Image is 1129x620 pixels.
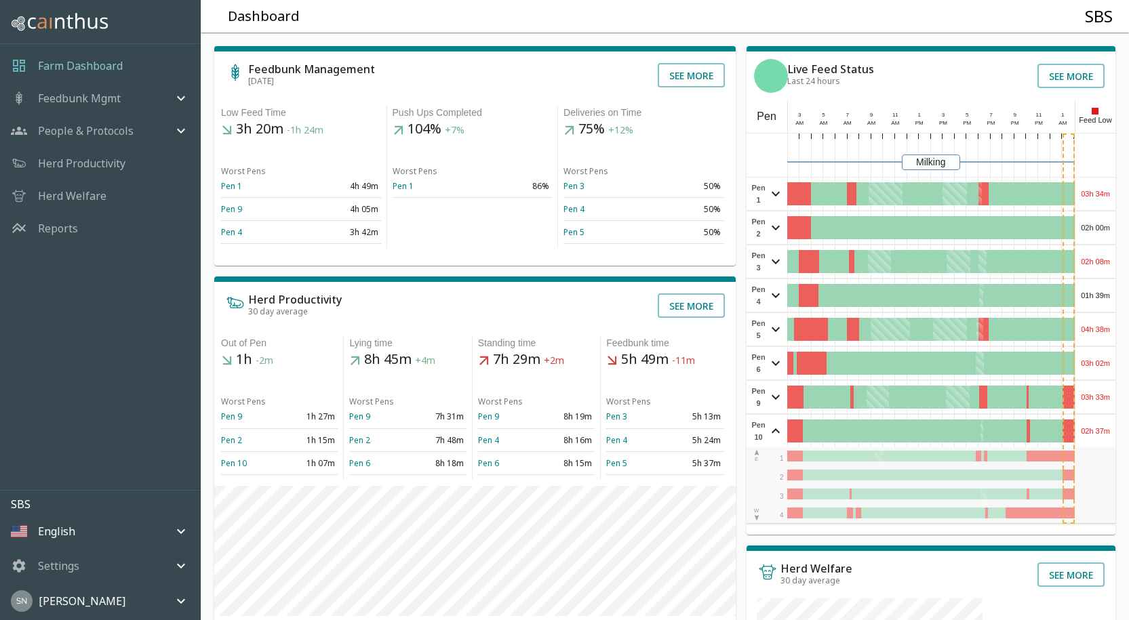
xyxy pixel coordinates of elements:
p: Feedbunk Mgmt [38,90,121,106]
h5: 104% [393,120,553,139]
a: Pen 4 [606,434,627,446]
span: 30 day average [780,575,840,586]
div: 04h 38m [1075,313,1115,346]
span: -2m [256,354,273,367]
div: 3 [937,111,949,119]
div: 5 [818,111,830,119]
div: E [753,449,760,463]
td: 50% [643,198,724,221]
a: Pen 2 [221,434,242,446]
span: Pen 6 [750,351,768,375]
td: 5h 37m [665,451,723,474]
span: Worst Pens [221,396,266,407]
div: Deliveries on Time [563,106,724,120]
div: 02h 08m [1075,245,1115,278]
div: Push Ups Completed [393,106,553,120]
div: 3 [793,111,806,119]
h5: Dashboard [228,7,300,26]
td: 1h 07m [279,451,338,474]
td: 1h 15m [279,428,338,451]
div: Lying time [349,336,466,350]
a: Pen 10 [221,457,247,469]
p: SBS [11,496,200,512]
a: Farm Dashboard [38,58,123,74]
div: 9 [865,111,877,119]
div: 5 [961,111,973,119]
span: Pen 4 [750,283,768,308]
span: Pen 5 [750,317,768,342]
div: 7 [985,111,997,119]
td: 8h 15m [536,451,595,474]
h6: Herd Welfare [780,563,852,574]
div: 02h 00m [1075,211,1115,244]
td: 4h 49m [301,175,381,198]
span: 1 [780,455,784,462]
div: 02h 37m [1075,415,1115,447]
div: W [753,507,760,522]
a: Pen 9 [349,411,370,422]
td: 8h 18m [408,451,467,474]
span: AM [891,120,899,126]
a: Pen 9 [478,411,499,422]
h6: Live Feed Status [787,64,874,75]
span: PM [1035,120,1043,126]
img: 45cffdf61066f8072b93f09263145446 [11,590,33,612]
div: 11 [890,111,902,119]
a: Pen 4 [563,203,585,215]
h4: SBS [1085,6,1113,26]
a: Pen 3 [563,180,585,192]
span: Worst Pens [478,396,523,407]
a: Pen 4 [221,226,242,238]
span: +12% [608,124,633,137]
p: [PERSON_NAME] [39,593,125,609]
div: 03h 02m [1075,347,1115,379]
td: 8h 16m [536,428,595,451]
div: Low Feed Time [221,106,381,120]
div: 7 [841,111,854,119]
p: Herd Welfare [38,188,106,204]
span: 30 day average [248,306,308,317]
a: Herd Productivity [38,155,125,171]
a: Pen 5 [606,457,627,469]
div: Out of Pen [221,336,338,350]
div: 03h 34m [1075,178,1115,210]
span: Pen 9 [750,385,768,409]
a: Pen 9 [221,203,242,215]
h6: Herd Productivity [248,294,342,305]
div: Feedbunk time [606,336,723,350]
span: Last 24 hours [787,75,840,87]
div: Feed Low [1075,100,1115,133]
span: -11m [672,354,695,367]
span: +4m [415,354,435,367]
span: AM [1058,120,1067,126]
span: PM [939,120,947,126]
h6: Feedbunk Management [248,64,375,75]
button: See more [1037,562,1105,587]
span: +2m [544,354,564,367]
div: 03h 33m [1075,381,1115,413]
span: Pen 2 [750,215,768,240]
h5: 3h 20m [221,120,381,139]
a: Pen 6 [349,457,370,469]
span: AM [844,120,852,126]
h5: 1h [221,350,338,369]
span: Worst Pens [221,165,266,177]
div: Pen [747,100,787,133]
a: Pen 2 [349,434,370,446]
span: -1h 24m [287,124,323,137]
span: Worst Pens [606,396,651,407]
a: Reports [38,220,78,236]
span: PM [915,120,924,126]
td: 50% [643,221,724,244]
td: 4h 05m [301,198,381,221]
span: [DATE] [248,75,274,87]
td: 86% [472,175,552,198]
div: 11 [1033,111,1045,119]
span: Pen 10 [750,419,768,443]
div: Milking [902,154,960,170]
span: AM [795,120,804,126]
span: 4 [780,512,784,519]
a: Pen 6 [478,457,499,469]
button: See more [658,293,725,318]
